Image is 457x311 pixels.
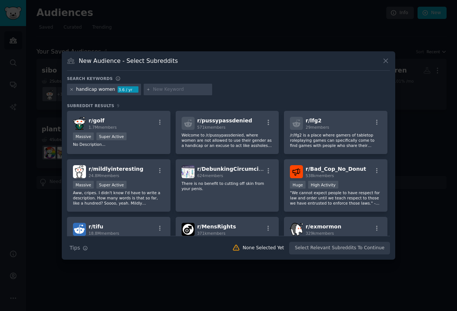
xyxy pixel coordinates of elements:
div: Massive [73,132,94,140]
div: Super Active [96,132,127,140]
span: r/ pussypassdenied [197,118,252,124]
img: Bad_Cop_No_Donut [290,165,303,178]
span: 538k members [306,173,334,178]
img: golf [73,117,86,130]
span: Tips [70,244,80,252]
span: 1.7M members [89,125,117,129]
p: /r/lfg2 is a place where gamers of tabletop roleplaying games can specifically come to find games... [290,132,381,148]
span: r/ mildlyinteresting [89,166,143,172]
h3: Search keywords [67,76,113,81]
span: r/ exmormon [306,224,341,230]
span: r/ lfg2 [306,118,322,124]
span: 18.8M members [89,231,119,235]
img: exmormon [290,223,303,236]
span: 24.8M members [89,173,119,178]
p: "We cannot expect people to have respect for law and order until we teach respect to those we hav... [290,190,381,206]
div: Huge [290,181,306,189]
img: mildlyinteresting [73,165,86,178]
span: r/ golf [89,118,105,124]
button: Tips [67,241,90,254]
p: Aww, cripes. I didn't know I'd have to write a description. How many words is that so far, like a... [73,190,164,206]
span: 624 members [197,173,223,178]
h3: New Audience - Select Subreddits [79,57,178,65]
span: 9 [117,103,119,108]
div: 3.6 / yr [118,86,138,93]
div: High Activity [308,181,338,189]
span: r/ DebunkingCircumcision [197,166,271,172]
input: New Keyword [153,86,210,93]
p: There is no benefit to cutting off skin from your penis. [182,181,273,191]
p: No Description... [73,142,164,147]
div: Massive [73,181,94,189]
div: None Selected Yet [243,245,284,251]
img: tifu [73,223,86,236]
span: Subreddit Results [67,103,114,108]
span: r/ MensRights [197,224,236,230]
div: handicap women [76,86,115,93]
span: r/ tifu [89,224,103,230]
span: 329k members [306,231,334,235]
span: 371k members [197,231,226,235]
span: r/ Bad_Cop_No_Donut [306,166,366,172]
img: MensRights [182,223,195,236]
div: Super Active [96,181,127,189]
span: 29 members [306,125,329,129]
span: 571k members [197,125,226,129]
p: Welcome to /r/pussypassdenied, where women are not allowed to use their gender as a handicap or a... [182,132,273,148]
img: DebunkingCircumcision [182,165,195,178]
